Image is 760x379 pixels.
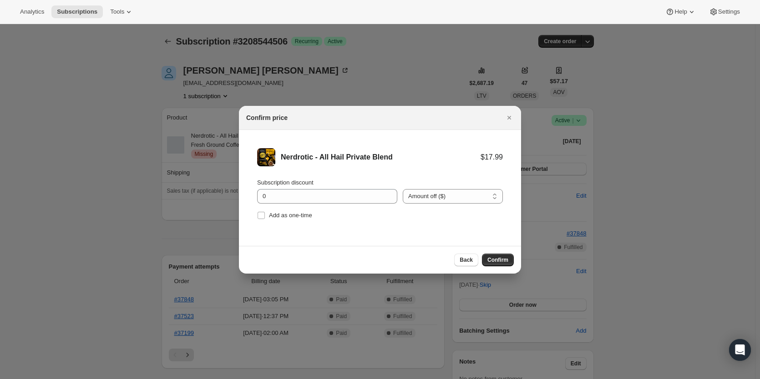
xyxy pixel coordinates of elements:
[15,5,50,18] button: Analytics
[718,8,740,15] span: Settings
[482,254,514,266] button: Confirm
[454,254,478,266] button: Back
[20,8,44,15] span: Analytics
[57,8,97,15] span: Subscriptions
[704,5,745,18] button: Settings
[674,8,687,15] span: Help
[660,5,701,18] button: Help
[281,153,481,162] div: Nerdrotic - All Hail Private Blend
[105,5,139,18] button: Tools
[729,339,751,361] div: Open Intercom Messenger
[503,111,516,124] button: Close
[481,153,503,162] div: $17.99
[487,256,508,264] span: Confirm
[257,179,314,186] span: Subscription discount
[51,5,103,18] button: Subscriptions
[110,8,124,15] span: Tools
[269,212,312,219] span: Add as one-time
[257,148,275,166] img: Nerdrotic - All Hail Private Blend
[460,256,473,264] span: Back
[246,113,288,122] h2: Confirm price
